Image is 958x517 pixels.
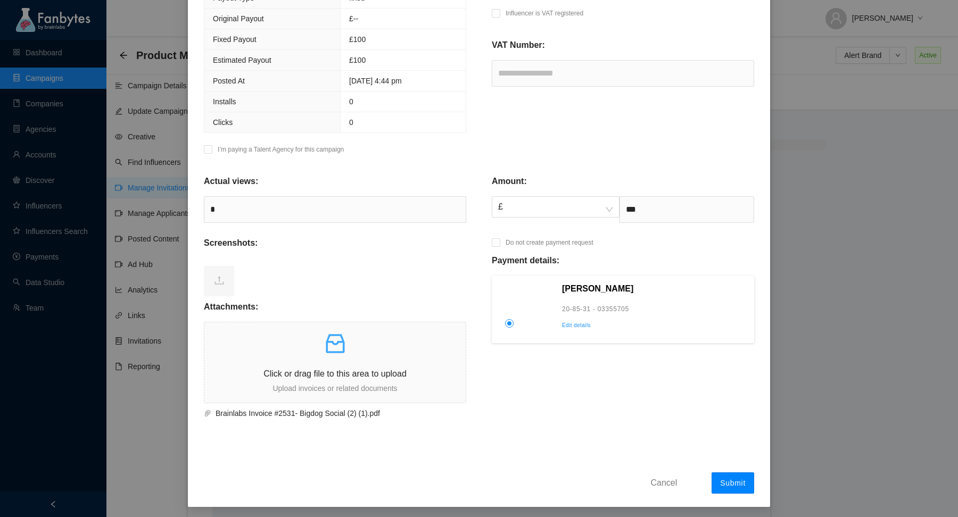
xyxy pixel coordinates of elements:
p: Attachments: [204,301,258,313]
span: Original Payout [213,14,264,23]
p: Payment details: [492,254,559,267]
p: Amount: [492,175,527,188]
span: £100 [349,56,366,64]
span: Installs [213,97,236,106]
span: inbox [323,331,348,356]
span: £100 [349,35,366,44]
p: [PERSON_NAME] [562,282,747,295]
button: Submit [712,472,754,494]
span: Fixed Payout [213,35,257,44]
p: Influencer is VAT registered [506,8,583,19]
span: paper-clip [204,410,211,417]
span: [DATE] 4:44 pm [349,77,402,85]
p: 20-85-31 - 03355705 [562,304,747,314]
span: £ -- [349,14,358,23]
span: 0 [349,97,353,106]
p: Screenshots: [204,237,258,249]
span: upload [214,275,225,286]
p: Do not create payment request [506,237,593,248]
p: Actual views: [204,175,258,188]
p: Click or drag file to this area to upload [204,367,466,380]
p: Edit details [562,321,747,330]
span: 0 [349,118,353,127]
span: Cancel [650,476,677,489]
span: inboxClick or drag file to this area to uploadUpload invoices or related documents [204,322,466,403]
p: VAT Number: [492,39,545,52]
p: I’m paying a Talent Agency for this campaign [218,144,344,155]
p: Upload invoices or related documents [204,382,466,394]
span: Posted At [213,77,245,85]
span: Submit [720,479,746,487]
span: £ [498,197,613,217]
button: Cancel [642,474,685,491]
span: Clicks [213,118,233,127]
span: Brainlabs Invoice #2531- Bigdog Social (2) (1).pdf [211,407,453,419]
span: Estimated Payout [213,56,271,64]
